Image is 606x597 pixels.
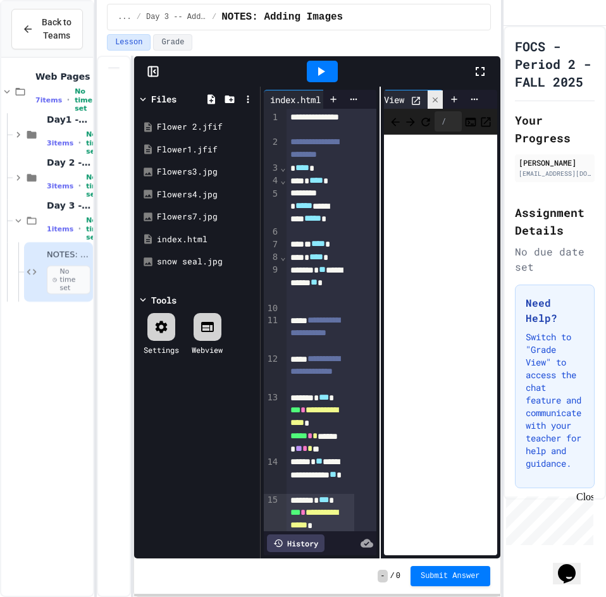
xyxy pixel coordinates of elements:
div: WebView [362,93,411,106]
span: • [78,224,81,234]
div: index.html [264,90,343,109]
div: 1 [264,111,280,136]
span: 0 [396,571,400,581]
span: Day 2 -- Lists Plus... [47,157,90,168]
div: Flower 2.jfif [157,121,256,133]
div: 14 [264,456,280,494]
div: 4 [264,175,280,187]
div: Settings [144,344,179,355]
h2: Your Progress [515,111,595,147]
div: Flowers3.jpg [157,166,256,178]
span: 1 items [47,225,73,233]
div: / [435,111,461,132]
div: 2 [264,136,280,162]
div: [EMAIL_ADDRESS][DOMAIN_NAME] [519,169,591,178]
span: / [390,571,395,581]
button: Refresh [419,114,432,129]
span: No time set [86,130,104,156]
div: Flowers4.jpg [157,188,256,201]
button: Lesson [107,34,151,51]
div: WebView [362,90,443,109]
span: Day1 -- My First Page [47,114,90,125]
div: Tools [151,293,176,307]
h3: Need Help? [526,295,584,326]
div: 13 [264,391,280,456]
span: • [78,181,81,191]
div: 12 [264,353,280,391]
div: 8 [264,251,280,264]
span: Web Pages [35,71,90,82]
div: index.html [157,233,256,246]
div: index.html [264,93,327,106]
button: Console [464,114,477,129]
iframe: chat widget [501,491,593,545]
span: NOTES: Adding Images [221,9,343,25]
span: Fold line [280,175,286,185]
span: Fold line [280,163,286,173]
div: [PERSON_NAME] [519,157,591,168]
span: No time set [86,173,104,199]
div: 5 [264,188,280,226]
div: 9 [264,264,280,302]
div: Chat with us now!Close [5,5,87,80]
button: Back to Teams [11,9,83,49]
span: • [78,138,81,148]
span: Submit Answer [421,571,480,581]
div: 6 [264,226,280,238]
span: 3 items [47,182,73,190]
span: 7 items [35,96,62,104]
div: History [267,534,325,552]
span: Forward [404,113,417,129]
span: / [137,12,141,22]
h1: FOCS - Period 2 - FALL 2025 [515,37,595,90]
button: Submit Answer [411,566,490,586]
div: 11 [264,314,280,353]
span: / [212,12,216,22]
span: • [67,95,70,105]
span: Day 3 -- Adding Images [47,200,90,211]
div: Webview [192,344,223,355]
button: Grade [153,34,192,51]
span: Back to Teams [41,16,72,42]
span: Back [389,113,402,129]
span: No time set [75,87,92,113]
span: Day 3 -- Adding Images [146,12,207,22]
div: 15 [264,494,280,558]
span: - [378,570,387,582]
span: Fold line [280,252,286,262]
div: Flower1.jfif [157,144,256,156]
span: ... [118,12,132,22]
button: Open in new tab [479,114,492,129]
div: Flowers7.jpg [157,211,256,223]
span: No time set [86,216,104,242]
span: NOTES: Adding Images [47,250,90,261]
div: Files [151,92,176,106]
span: No time set [47,266,90,295]
div: No due date set [515,244,595,274]
iframe: chat widget [553,546,593,584]
h2: Assignment Details [515,204,595,239]
div: snow seal.jpg [157,255,256,268]
div: 10 [264,302,280,315]
span: 3 items [47,139,73,147]
p: Switch to "Grade View" to access the chat feature and communicate with your teacher for help and ... [526,331,584,470]
div: 3 [264,162,280,175]
div: 7 [264,238,280,251]
iframe: Web Preview [384,135,497,556]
